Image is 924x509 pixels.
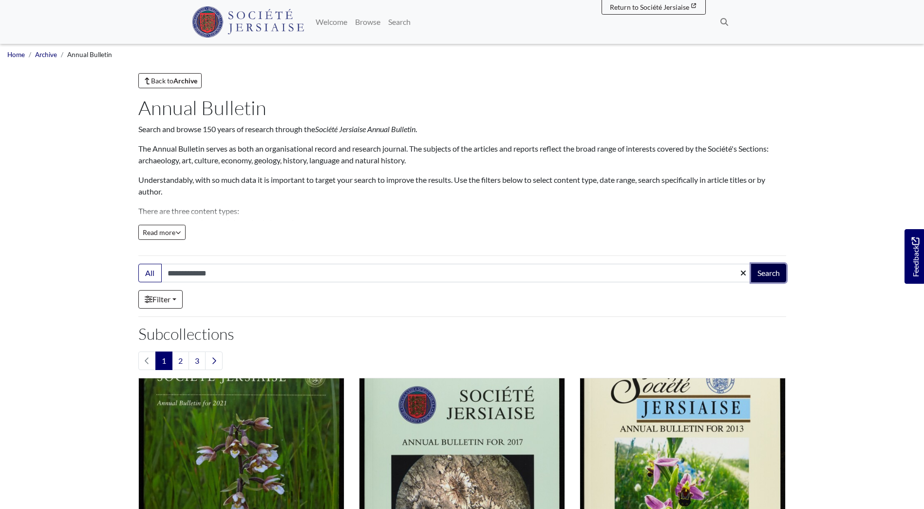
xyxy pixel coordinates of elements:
[192,4,304,40] a: Société Jersiaise logo
[143,228,181,236] span: Read more
[172,352,189,370] a: Goto page 2
[384,12,415,32] a: Search
[7,51,25,59] a: Home
[138,225,186,240] button: Read all of the content
[138,352,156,370] li: Previous page
[909,237,921,276] span: Feedback
[138,174,786,197] p: Understandably, with so much data it is important to target your search to improve the results. U...
[67,51,112,59] span: Annual Bulletin
[189,352,206,370] a: Goto page 3
[138,325,786,343] h2: Subcollections
[138,123,786,135] p: Search and browse 150 years of research through the .
[205,352,223,370] a: Next page
[138,96,786,119] h1: Annual Bulletin
[155,352,172,370] span: Goto page 1
[138,264,162,282] button: All
[315,124,415,134] em: Société Jersiaise Annual Bulletin
[35,51,57,59] a: Archive
[312,12,351,32] a: Welcome
[138,73,202,88] a: Back toArchive
[173,77,197,85] strong: Archive
[138,205,786,252] p: There are three content types: Information: contains administrative information. Reports: contain...
[610,3,689,11] span: Return to Société Jersiaise
[138,143,786,166] p: The Annual Bulletin serves as both an organisational record and research journal. The subjects of...
[351,12,384,32] a: Browse
[138,290,183,309] a: Filter
[161,264,752,282] input: Search this collection...
[192,6,304,38] img: Société Jersiaise
[905,229,924,284] a: Would you like to provide feedback?
[138,352,786,370] nav: pagination
[751,264,786,282] button: Search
